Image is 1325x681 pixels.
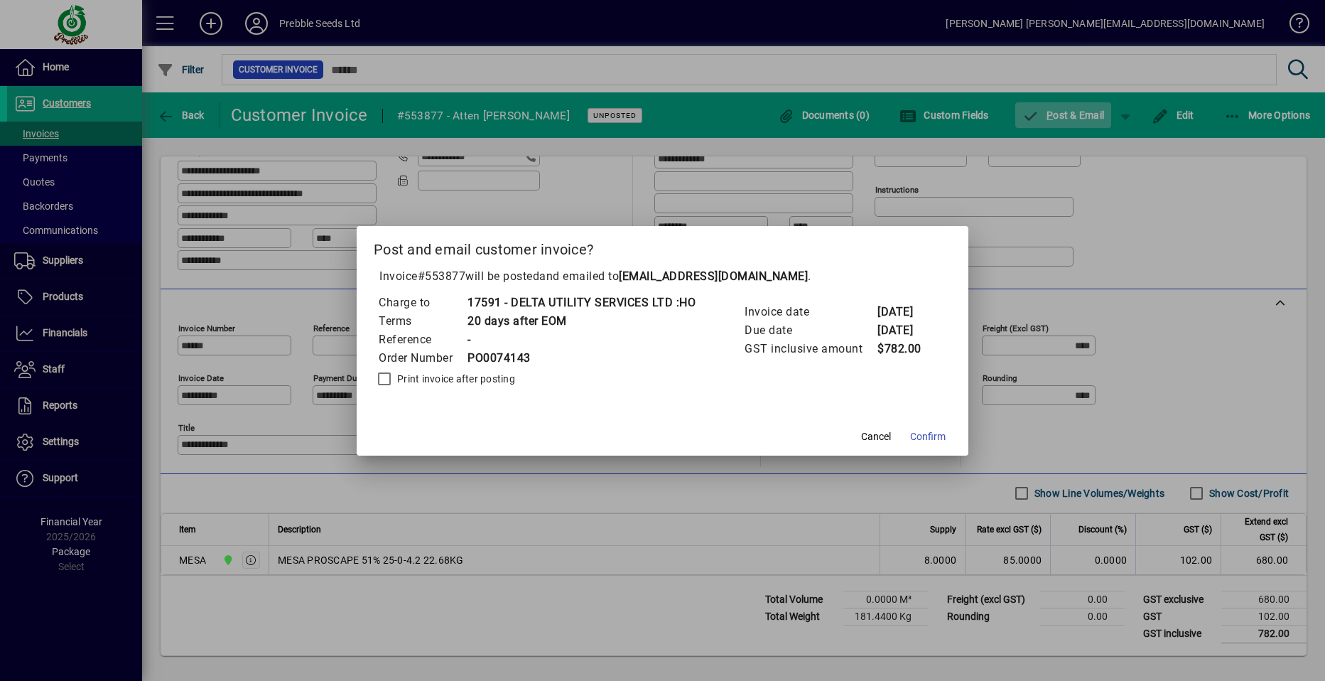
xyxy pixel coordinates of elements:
[539,269,808,283] span: and emailed to
[877,321,934,340] td: [DATE]
[744,303,877,321] td: Invoice date
[467,331,696,349] td: -
[467,349,696,368] td: PO0074143
[378,312,467,331] td: Terms
[418,269,466,283] span: #553877
[910,429,946,444] span: Confirm
[877,340,934,358] td: $782.00
[877,303,934,321] td: [DATE]
[378,349,467,368] td: Order Number
[619,269,808,283] b: [EMAIL_ADDRESS][DOMAIN_NAME]
[378,331,467,349] td: Reference
[394,372,515,386] label: Print invoice after posting
[378,294,467,312] td: Charge to
[861,429,891,444] span: Cancel
[467,312,696,331] td: 20 days after EOM
[374,268,951,285] p: Invoice will be posted .
[357,226,968,267] h2: Post and email customer invoice?
[853,424,899,450] button: Cancel
[467,294,696,312] td: 17591 - DELTA UTILITY SERVICES LTD :HO
[904,424,951,450] button: Confirm
[744,340,877,358] td: GST inclusive amount
[744,321,877,340] td: Due date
